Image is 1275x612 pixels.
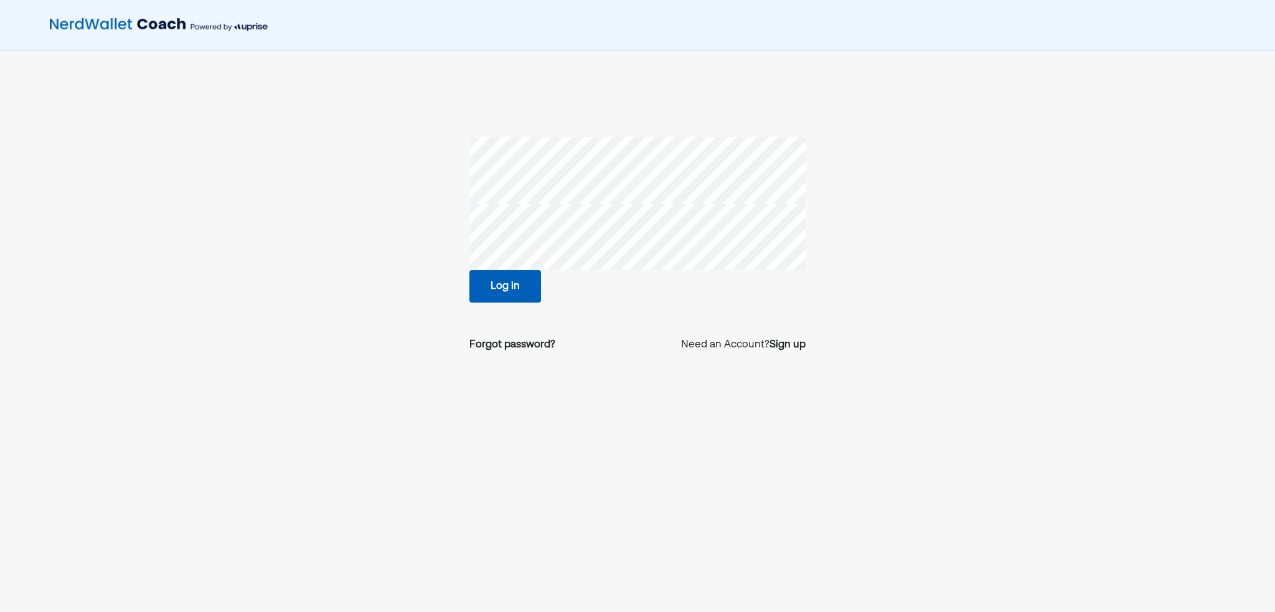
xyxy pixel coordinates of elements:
[469,270,541,303] button: Log in
[681,337,806,352] p: Need an Account?
[469,337,555,352] a: Forgot password?
[769,337,806,352] a: Sign up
